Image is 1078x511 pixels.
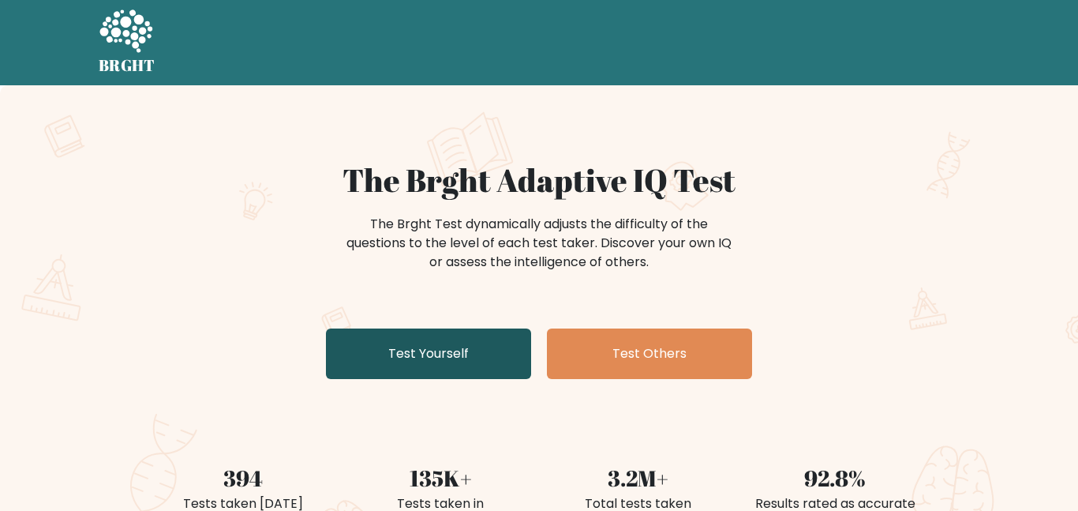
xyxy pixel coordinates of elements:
div: 394 [154,461,332,494]
div: 3.2M+ [548,461,727,494]
div: The Brght Test dynamically adjusts the difficulty of the questions to the level of each test take... [342,215,736,272]
h5: BRGHT [99,56,155,75]
a: Test Others [547,329,752,379]
a: Test Yourself [326,329,531,379]
h1: The Brght Adaptive IQ Test [154,161,924,199]
a: BRGHT [99,5,155,79]
div: 92.8% [746,461,924,494]
div: 135K+ [351,461,530,494]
